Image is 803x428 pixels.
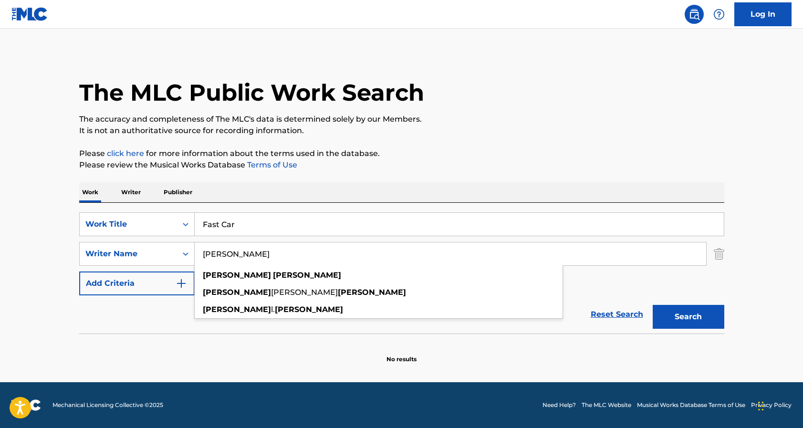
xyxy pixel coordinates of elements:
img: search [688,9,700,20]
strong: [PERSON_NAME] [203,288,271,297]
img: help [713,9,725,20]
p: Work [79,182,101,202]
img: Delete Criterion [714,242,724,266]
span: l. [271,305,275,314]
button: Add Criteria [79,271,195,295]
p: Writer [118,182,144,202]
strong: [PERSON_NAME] [338,288,406,297]
button: Search [653,305,724,329]
div: Writer Name [85,248,171,260]
img: 9d2ae6d4665cec9f34b9.svg [176,278,187,289]
strong: [PERSON_NAME] [203,271,271,280]
h1: The MLC Public Work Search [79,78,424,107]
strong: [PERSON_NAME] [275,305,343,314]
span: Mechanical Licensing Collective © 2025 [52,401,163,409]
p: Please for more information about the terms used in the database. [79,148,724,159]
img: logo [11,399,41,411]
p: The accuracy and completeness of The MLC's data is determined solely by our Members. [79,114,724,125]
span: [PERSON_NAME] [271,288,338,297]
p: No results [386,344,417,364]
a: Reset Search [586,304,648,325]
div: Work Title [85,219,171,230]
div: Drag [758,392,764,420]
a: Privacy Policy [751,401,792,409]
a: Log In [734,2,792,26]
a: click here [107,149,144,158]
strong: [PERSON_NAME] [203,305,271,314]
div: Help [709,5,729,24]
a: Terms of Use [245,160,297,169]
a: The MLC Website [582,401,631,409]
p: Please review the Musical Works Database [79,159,724,171]
img: MLC Logo [11,7,48,21]
strong: [PERSON_NAME] [273,271,341,280]
a: Public Search [685,5,704,24]
form: Search Form [79,212,724,334]
a: Musical Works Database Terms of Use [637,401,745,409]
p: Publisher [161,182,195,202]
p: It is not an authoritative source for recording information. [79,125,724,136]
a: Need Help? [542,401,576,409]
iframe: Chat Widget [755,382,803,428]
